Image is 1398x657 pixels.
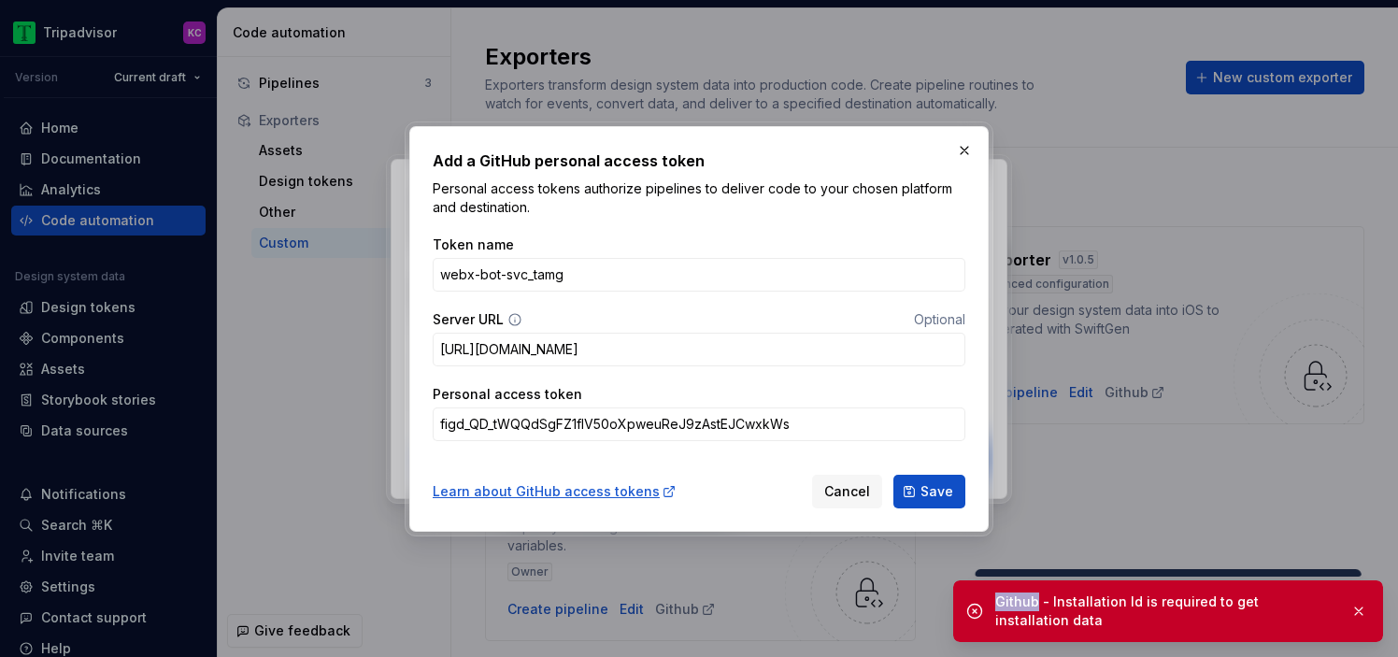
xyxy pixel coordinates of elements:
h2: Add a GitHub personal access token [433,150,965,172]
span: Cancel [824,482,870,501]
a: Learn about GitHub access tokens [433,482,677,501]
div: Github - Installation Id is required to get installation data [995,593,1335,630]
button: Save [893,475,965,508]
span: Optional [914,311,965,327]
label: Token name [433,236,514,254]
button: Cancel [812,475,882,508]
label: Server URL [433,310,504,329]
span: Save [920,482,953,501]
input: https://github.com [433,333,965,366]
p: Personal access tokens authorize pipelines to deliver code to your chosen platform and destination. [433,179,965,217]
label: Personal access token [433,385,582,404]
